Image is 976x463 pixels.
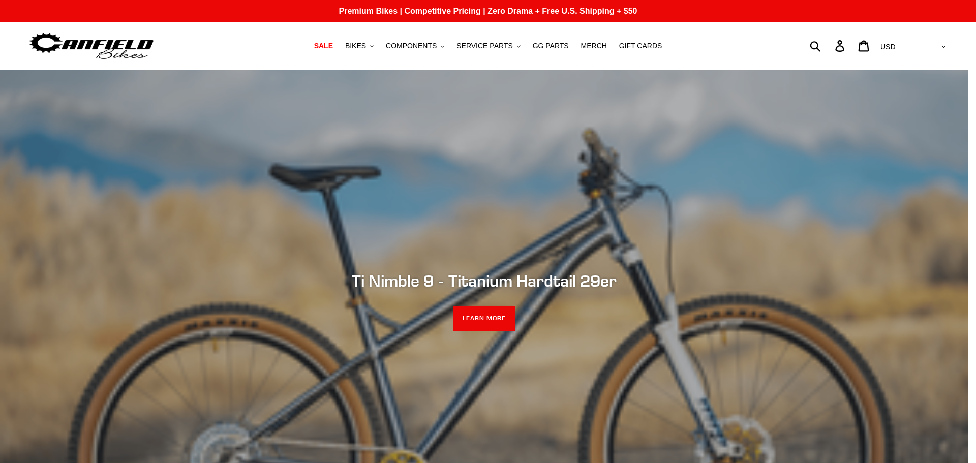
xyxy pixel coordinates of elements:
[314,42,333,50] span: SALE
[345,42,366,50] span: BIKES
[386,42,437,50] span: COMPONENTS
[815,35,841,57] input: Search
[528,39,574,53] a: GG PARTS
[533,42,569,50] span: GG PARTS
[207,271,761,291] h2: Ti Nimble 9 - Titanium Hardtail 29er
[581,42,607,50] span: MERCH
[614,39,667,53] a: GIFT CARDS
[619,42,662,50] span: GIFT CARDS
[576,39,612,53] a: MERCH
[456,42,512,50] span: SERVICE PARTS
[453,306,515,331] a: LEARN MORE
[28,30,155,62] img: Canfield Bikes
[381,39,449,53] button: COMPONENTS
[340,39,379,53] button: BIKES
[309,39,338,53] a: SALE
[451,39,525,53] button: SERVICE PARTS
